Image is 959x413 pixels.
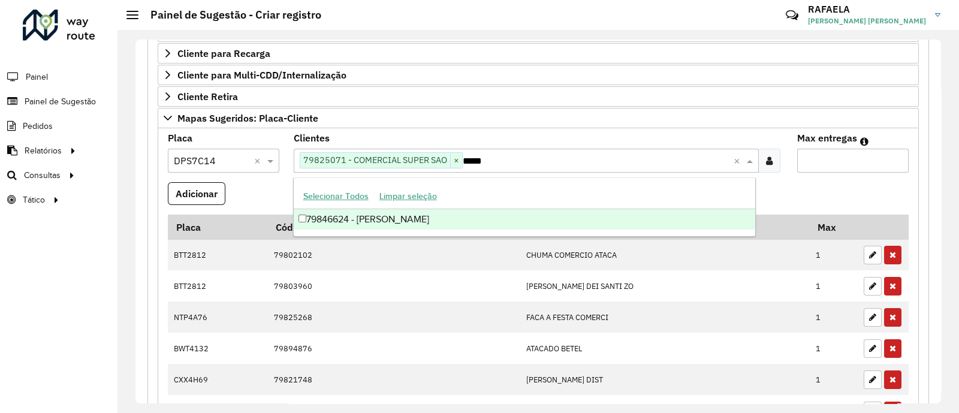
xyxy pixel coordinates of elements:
td: 79821748 [267,364,520,395]
span: Cliente para Multi-CDD/Internalização [177,70,346,80]
button: Adicionar [168,182,225,205]
th: Max [810,215,858,240]
td: ATACADO BETEL [520,333,809,364]
a: Mapas Sugeridos: Placa-Cliente [158,108,919,128]
td: CHUMA COMERCIO ATACA [520,240,809,271]
span: Relatórios [25,144,62,157]
a: Cliente Retira [158,86,919,107]
td: BWT4132 [168,333,267,364]
span: Mapas Sugeridos: Placa-Cliente [177,113,318,123]
span: Cliente Retira [177,92,238,101]
span: Clear all [734,153,744,168]
td: NTP4A76 [168,302,267,333]
span: 79825071 - COMERCIAL SUPER SAO [300,153,450,167]
label: Clientes [294,131,330,145]
td: 79825268 [267,302,520,333]
span: Pedidos [23,120,53,132]
td: 1 [810,240,858,271]
label: Placa [168,131,192,145]
h2: Painel de Sugestão - Criar registro [138,8,321,22]
td: FACA A FESTA COMERCI [520,302,809,333]
span: Consultas [24,169,61,182]
td: 1 [810,333,858,364]
ng-dropdown-panel: Options list [293,177,756,237]
td: 79802102 [267,240,520,271]
span: Clear all [254,153,264,168]
td: 1 [810,364,858,395]
h3: RAFAELA [808,4,926,15]
span: [PERSON_NAME] [PERSON_NAME] [808,16,926,26]
td: 1 [810,302,858,333]
td: [PERSON_NAME] DIST [520,364,809,395]
span: Cliente para Recarga [177,49,270,58]
button: Selecionar Todos [298,187,374,206]
td: BTT2812 [168,270,267,302]
span: Painel de Sugestão [25,95,96,108]
div: 79846624 - [PERSON_NAME] [294,209,756,230]
th: Placa [168,215,267,240]
th: Código Cliente [267,215,520,240]
td: [PERSON_NAME] DEI SANTI ZO [520,270,809,302]
em: Máximo de clientes que serão colocados na mesma rota com os clientes informados [860,137,868,146]
td: 79894876 [267,333,520,364]
a: Cliente para Multi-CDD/Internalização [158,65,919,85]
a: Contato Rápido [779,2,805,28]
td: 1 [810,270,858,302]
td: CXX4H69 [168,364,267,395]
a: Cliente para Recarga [158,43,919,64]
span: Tático [23,194,45,206]
td: 79803960 [267,270,520,302]
td: BTT2812 [168,240,267,271]
span: Painel [26,71,48,83]
label: Max entregas [797,131,857,145]
span: × [450,153,462,168]
button: Limpar seleção [374,187,442,206]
